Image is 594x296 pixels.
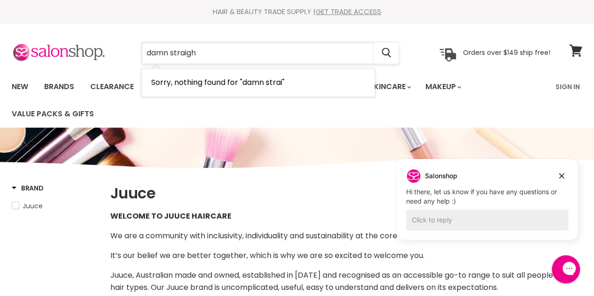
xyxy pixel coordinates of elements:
span: Juuce [23,201,43,211]
h3: Brand [12,183,44,193]
form: Product [141,42,399,64]
a: Value Packs & Gifts [5,104,101,124]
h1: Juuce [110,183,582,203]
li: No Results [142,69,375,96]
a: Skincare [362,77,417,97]
span: Sorry, nothing found for "damn strai" [151,77,285,88]
button: Search [374,42,399,64]
a: Makeup [418,77,467,97]
a: Sign In [550,77,586,97]
a: Juuce [12,201,99,211]
iframe: Gorgias live chat campaigns [390,158,585,254]
p: Juuce, Australian made and owned, established in [DATE] and recognised as an accessible go-to ran... [110,269,582,294]
iframe: Gorgias live chat messenger [547,252,585,287]
p: It’s our belief we are better together, which is why we are so excited to welcome you. [110,250,582,262]
a: Brands [37,77,81,97]
a: GET TRADE ACCESS [316,7,381,16]
strong: WELCOME TO JUUCE HAIRCARE [110,211,231,221]
ul: Main menu [5,73,550,128]
a: Clearance [83,77,141,97]
a: New [5,77,35,97]
p: We are a community with inclusivity, individuality and sustainability at the core of our brand. [110,230,582,242]
p: Orders over $149 ship free! [463,48,550,57]
input: Search [142,42,374,64]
